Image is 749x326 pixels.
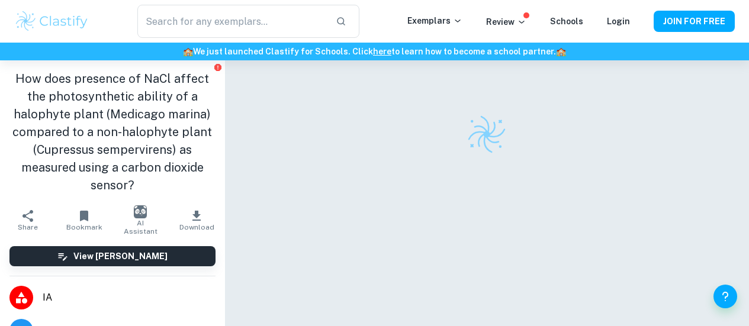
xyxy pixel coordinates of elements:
button: Bookmark [56,204,112,237]
p: Exemplars [407,14,462,27]
a: Login [607,17,630,26]
img: Clastify logo [466,114,507,155]
button: Report issue [214,63,223,72]
img: Clastify logo [14,9,89,33]
h6: View [PERSON_NAME] [73,250,168,263]
span: 🏫 [556,47,566,56]
h1: How does presence of NaCl affect the photosynthetic ability of a halophyte plant (Medicago marina... [9,70,216,194]
span: IA [43,291,216,305]
p: Review [486,15,526,28]
button: Help and Feedback [713,285,737,308]
h6: We just launched Clastify for Schools. Click to learn how to become a school partner. [2,45,747,58]
img: AI Assistant [134,205,147,218]
button: View [PERSON_NAME] [9,246,216,266]
span: Download [179,223,214,231]
button: Download [169,204,225,237]
span: 🏫 [183,47,193,56]
span: Bookmark [66,223,102,231]
button: JOIN FOR FREE [654,11,735,32]
span: AI Assistant [120,219,162,235]
a: Schools [550,17,583,26]
input: Search for any exemplars... [137,5,327,38]
span: Share [18,223,38,231]
a: here [373,47,391,56]
button: AI Assistant [112,204,169,237]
